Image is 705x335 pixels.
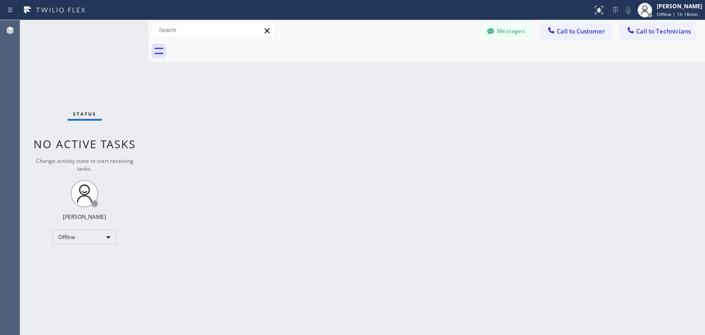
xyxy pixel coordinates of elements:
button: Mute [622,4,635,17]
button: Call to Technicians [620,22,696,40]
div: Offline [52,230,117,245]
button: Call to Customer [541,22,611,40]
span: Offline | 1h 18min [657,11,698,17]
div: [PERSON_NAME] [657,2,702,10]
span: Call to Technicians [636,27,691,35]
div: [PERSON_NAME] [63,213,106,221]
span: Status [73,111,96,117]
span: No active tasks [34,136,136,151]
span: Call to Customer [557,27,605,35]
button: Messages [481,22,532,40]
span: Change activity state to start receiving tasks. [36,157,134,173]
input: Search [152,23,275,38]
